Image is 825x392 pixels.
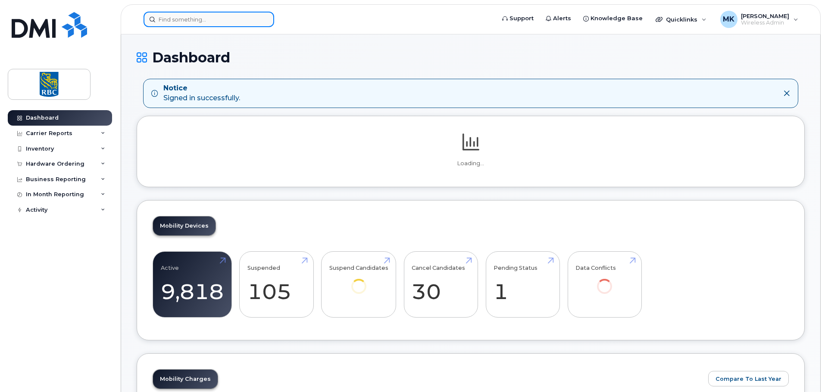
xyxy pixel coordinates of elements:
[716,375,781,383] span: Compare To Last Year
[494,256,552,313] a: Pending Status 1
[153,160,789,167] p: Loading...
[247,256,306,313] a: Suspended 105
[163,83,240,103] div: Signed in successfully.
[329,256,388,306] a: Suspend Candidates
[575,256,634,306] a: Data Conflicts
[153,370,218,389] a: Mobility Charges
[163,83,240,93] strong: Notice
[153,216,216,235] a: Mobility Devices
[161,256,224,313] a: Active 9,818
[137,50,805,65] h1: Dashboard
[412,256,470,313] a: Cancel Candidates 30
[708,371,789,386] button: Compare To Last Year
